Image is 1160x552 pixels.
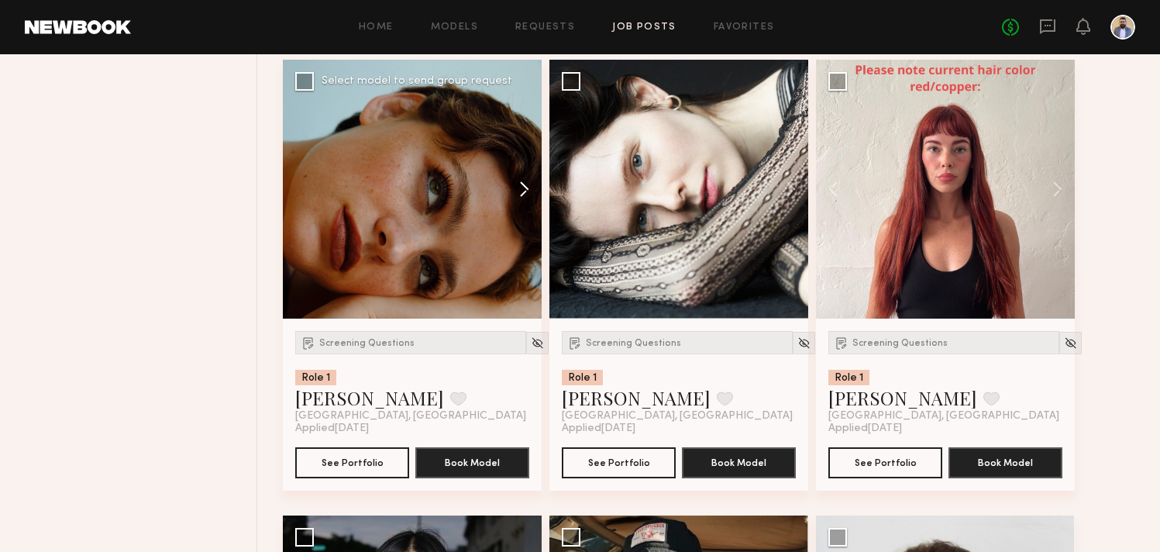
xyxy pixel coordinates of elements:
span: [GEOGRAPHIC_DATA], [GEOGRAPHIC_DATA] [828,410,1059,423]
button: Book Model [415,447,529,478]
a: [PERSON_NAME] [562,385,711,410]
span: Screening Questions [319,339,415,348]
a: Requests [515,22,575,33]
button: See Portfolio [828,447,942,478]
a: Job Posts [612,22,676,33]
a: Book Model [948,455,1062,468]
button: Book Model [948,447,1062,478]
div: Select model to send group request [322,76,512,87]
img: Unhide Model [531,336,544,350]
a: Models [431,22,478,33]
a: Favorites [714,22,775,33]
button: See Portfolio [562,447,676,478]
img: Unhide Model [797,336,811,350]
span: [GEOGRAPHIC_DATA], [GEOGRAPHIC_DATA] [562,410,793,423]
img: Submission Icon [301,335,316,350]
a: Book Model [415,455,529,468]
span: [GEOGRAPHIC_DATA], [GEOGRAPHIC_DATA] [295,410,526,423]
div: Applied [DATE] [295,423,529,435]
button: See Portfolio [295,447,409,478]
span: Screening Questions [852,339,948,348]
a: Home [359,22,394,33]
a: Book Model [682,455,796,468]
div: Role 1 [295,370,336,385]
a: [PERSON_NAME] [295,385,444,410]
span: Screening Questions [586,339,681,348]
img: Submission Icon [567,335,583,350]
a: [PERSON_NAME] [828,385,977,410]
div: Applied [DATE] [562,423,796,435]
img: Submission Icon [834,335,849,350]
img: Unhide Model [1064,336,1077,350]
div: Role 1 [562,370,603,385]
button: Book Model [682,447,796,478]
div: Role 1 [828,370,869,385]
div: Applied [DATE] [828,423,1062,435]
